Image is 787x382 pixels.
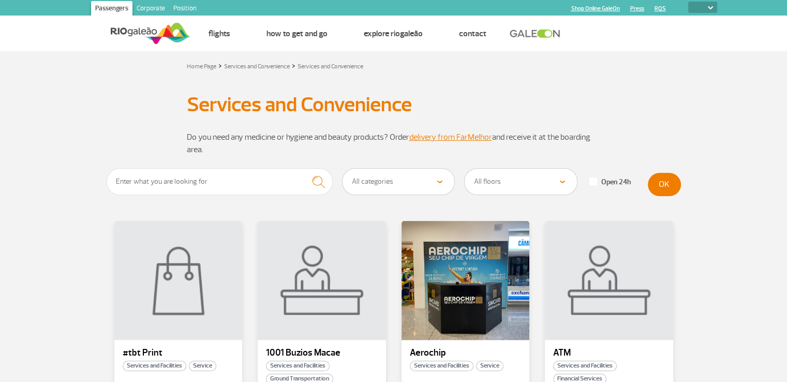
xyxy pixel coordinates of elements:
a: Press [630,5,644,12]
font: #tbt Print [123,347,162,359]
font: Passengers [95,4,128,12]
font: > [218,60,222,71]
a: Explore RIOgaleão [364,28,423,39]
font: Service [480,362,499,370]
font: Services and Facilities [127,362,182,370]
a: Passengers [91,1,132,18]
font: Services and Facilities [414,362,469,370]
a: RQS [655,5,666,12]
button: OK [648,173,681,196]
a: Contact [459,28,486,39]
font: Do you need any medicine or hygiene and beauty products? Order [187,132,409,142]
font: Services and Convenience [187,92,412,117]
font: Services and Facilities [270,362,325,370]
a: Shop Online GaleOn [571,5,620,12]
a: Services and Convenience [298,63,363,70]
a: How to get and go [266,28,328,39]
a: Corporate [132,1,169,18]
font: ATM [553,347,571,359]
font: 1001 Buzios Macae [266,347,340,359]
a: Flights [209,28,230,39]
a: delivery from FarMelhor [409,132,492,142]
font: Service [193,362,212,370]
font: OK [659,179,670,189]
font: Open 24h [601,178,631,186]
input: Enter what you are looking for [107,168,333,195]
font: Aerochip [410,347,446,359]
a: Position [169,1,201,18]
font: > [292,60,295,71]
font: Services and Facilities [557,362,613,370]
font: Corporate [137,4,165,12]
a: Services and Convenience [224,63,290,70]
a: Home Page [187,63,216,70]
font: Position [173,4,197,12]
